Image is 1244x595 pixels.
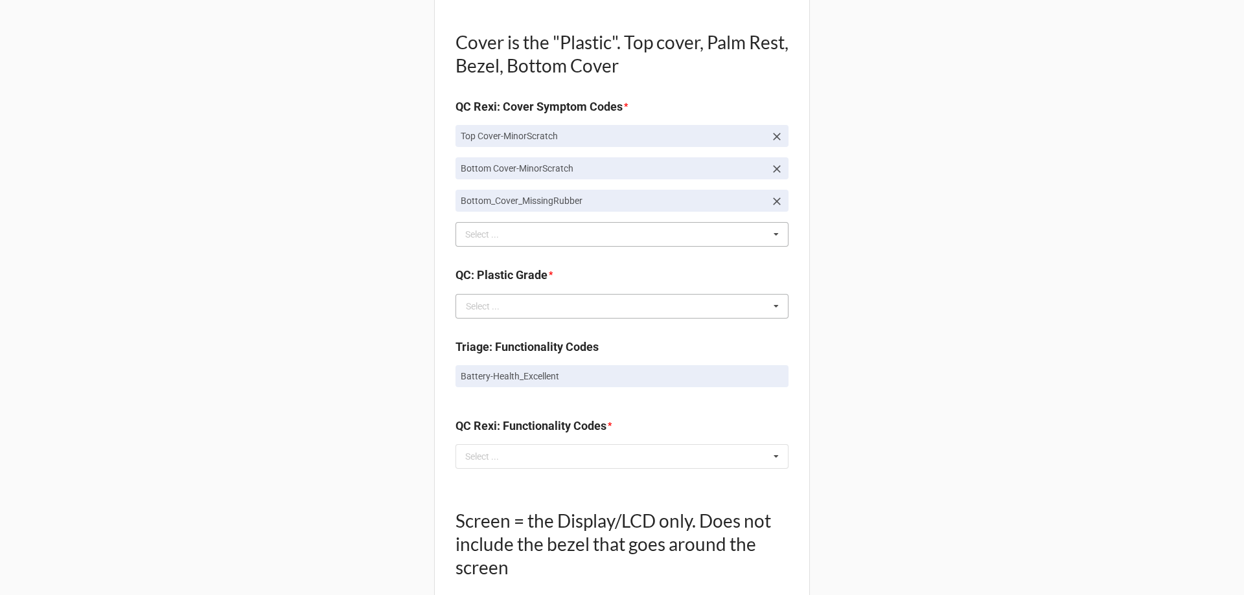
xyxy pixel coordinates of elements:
[462,227,518,242] div: Select ...
[461,129,765,142] p: Top Cover-MinorScratch
[466,302,500,311] div: Select ...
[455,417,606,435] label: QC Rexi: Functionality Codes
[461,194,765,207] p: Bottom_Cover_MissingRubber
[455,338,599,356] label: Triage: Functionality Codes
[455,266,547,284] label: QC: Plastic Grade
[455,30,789,77] h1: Cover is the "Plastic". Top cover, Palm Rest, Bezel, Bottom Cover
[455,509,789,579] h1: Screen = the Display/LCD only. Does not include the bezel that goes around the screen
[455,98,623,116] label: QC Rexi: Cover Symptom Codes
[461,370,783,383] p: Battery-Health_Excellent
[461,162,765,175] p: Bottom Cover-MinorScratch
[462,449,518,464] div: Select ...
